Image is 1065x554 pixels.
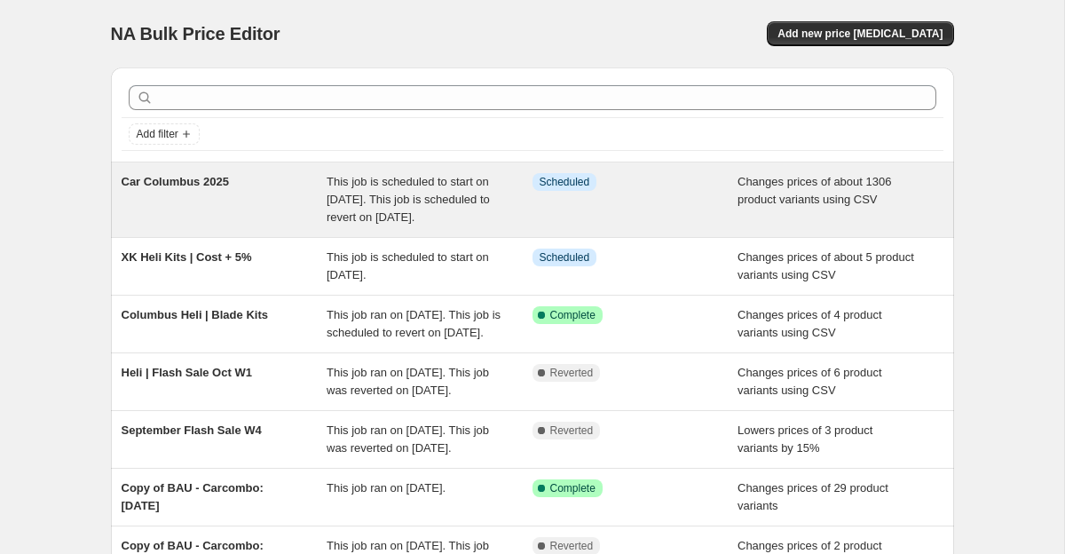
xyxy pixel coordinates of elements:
span: Changes prices of 4 product variants using CSV [738,308,882,339]
span: Copy of BAU - Carcombo: [DATE] [122,481,264,512]
span: This job ran on [DATE]. [327,481,446,495]
span: Scheduled [540,175,590,189]
span: This job is scheduled to start on [DATE]. [327,250,489,281]
span: Columbus Heli | Blade Kits [122,308,268,321]
span: Lowers prices of 3 product variants by 15% [738,423,872,455]
span: September Flash Sale W4 [122,423,262,437]
span: Changes prices of 29 product variants [738,481,888,512]
span: This job ran on [DATE]. This job is scheduled to revert on [DATE]. [327,308,501,339]
button: Add new price [MEDICAL_DATA] [767,21,953,46]
span: Reverted [550,423,594,438]
span: Car Columbus 2025 [122,175,229,188]
span: Changes prices of about 1306 product variants using CSV [738,175,891,206]
span: This job ran on [DATE]. This job was reverted on [DATE]. [327,366,489,397]
span: Reverted [550,539,594,553]
span: This job is scheduled to start on [DATE]. This job is scheduled to revert on [DATE]. [327,175,490,224]
span: XK Heli Kits | Cost + 5% [122,250,252,264]
span: Reverted [550,366,594,380]
span: Complete [550,481,596,495]
span: Changes prices of about 5 product variants using CSV [738,250,914,281]
span: This job ran on [DATE]. This job was reverted on [DATE]. [327,423,489,455]
span: Heli | Flash Sale Oct W1 [122,366,252,379]
button: Add filter [129,123,200,145]
span: Complete [550,308,596,322]
span: Add filter [137,127,178,141]
span: Scheduled [540,250,590,265]
span: NA Bulk Price Editor [111,24,280,44]
span: Changes prices of 6 product variants using CSV [738,366,882,397]
span: Add new price [MEDICAL_DATA] [777,27,943,41]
